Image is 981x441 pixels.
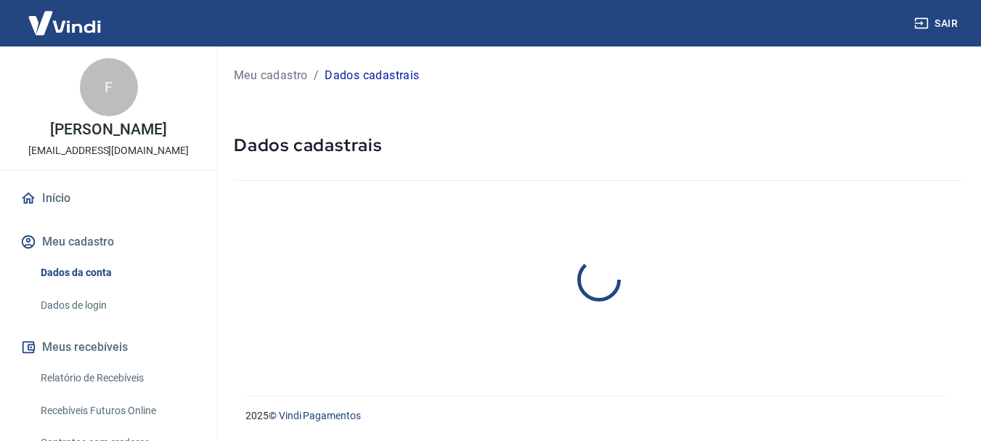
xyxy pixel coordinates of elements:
[17,226,200,258] button: Meu cadastro
[245,408,946,424] p: 2025 ©
[314,67,319,84] p: /
[80,58,138,116] div: F
[50,122,166,137] p: [PERSON_NAME]
[234,134,964,157] h5: Dados cadastrais
[28,143,189,158] p: [EMAIL_ADDRESS][DOMAIN_NAME]
[35,363,200,393] a: Relatório de Recebíveis
[35,291,200,320] a: Dados de login
[279,410,361,421] a: Vindi Pagamentos
[17,331,200,363] button: Meus recebíveis
[17,1,112,45] img: Vindi
[911,10,964,37] button: Sair
[325,67,419,84] p: Dados cadastrais
[35,258,200,288] a: Dados da conta
[234,67,308,84] a: Meu cadastro
[17,182,200,214] a: Início
[35,396,200,426] a: Recebíveis Futuros Online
